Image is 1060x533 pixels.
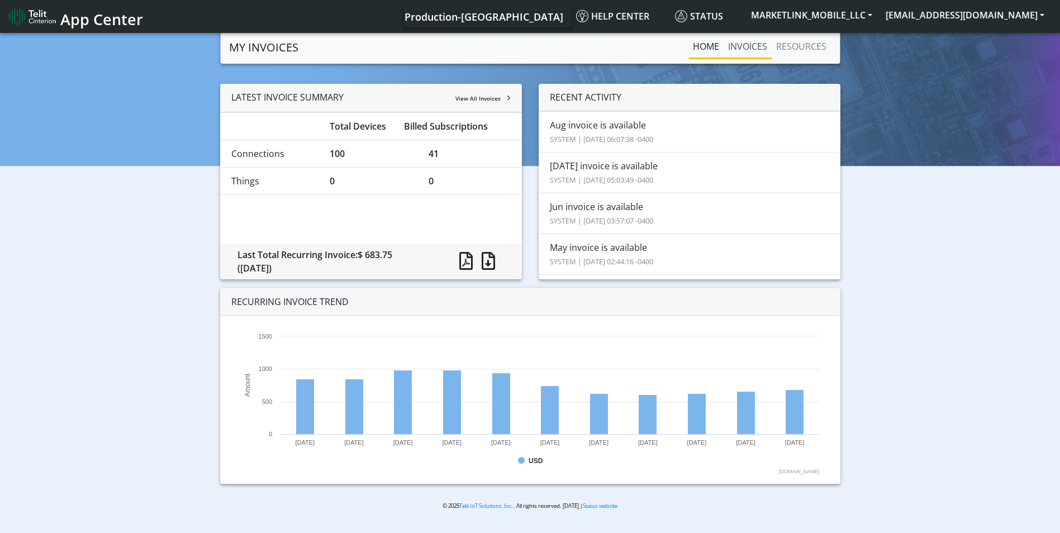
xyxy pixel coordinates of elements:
[539,193,840,234] li: Jun invoice is available
[671,5,744,27] a: Status
[576,10,649,22] span: Help center
[724,35,772,58] a: INVOICES
[258,333,272,340] text: 1500
[675,10,723,22] span: Status
[344,439,364,446] text: [DATE]
[583,502,617,510] a: Status website
[295,439,315,446] text: [DATE]
[223,147,322,160] div: Connections
[779,469,819,474] text: [DOMAIN_NAME]
[420,147,519,160] div: 41
[420,174,519,188] div: 0
[459,502,514,510] a: Telit IoT Solutions, Inc.
[321,174,420,188] div: 0
[237,261,434,275] div: ([DATE])
[491,439,511,446] text: [DATE]
[675,10,687,22] img: status.svg
[736,439,755,446] text: [DATE]
[638,439,658,446] text: [DATE]
[540,439,559,446] text: [DATE]
[539,234,840,275] li: May invoice is available
[576,10,588,22] img: knowledge.svg
[550,256,653,266] small: SYSTEM | [DATE] 02:44:16 -0400
[220,288,840,316] div: RECURRING INVOICE TREND
[589,439,609,446] text: [DATE]
[455,94,501,102] span: View All Invoices
[529,457,543,465] text: USD
[539,111,840,153] li: Aug invoice is available
[60,9,143,30] span: App Center
[744,5,879,25] button: MARKETLINK_MOBILE_LLC
[879,5,1051,25] button: [EMAIL_ADDRESS][DOMAIN_NAME]
[539,152,840,193] li: [DATE] invoice is available
[262,398,272,405] text: 500
[550,175,653,185] small: SYSTEM | [DATE] 05:03:49 -0400
[9,8,56,26] img: logo-telit-cinterion-gw-new.png
[321,120,396,133] div: Total Devices
[9,4,141,28] a: App Center
[358,249,392,261] span: $ 683.75
[393,439,412,446] text: [DATE]
[550,216,653,226] small: SYSTEM | [DATE] 03:57:07 -0400
[688,35,724,58] a: Home
[396,120,519,133] div: Billed Subscriptions
[687,439,706,446] text: [DATE]
[785,439,805,446] text: [DATE]
[572,5,671,27] a: Help center
[223,174,322,188] div: Things
[220,84,522,112] div: LATEST INVOICE SUMMARY
[269,431,272,437] text: 0
[404,5,563,27] a: Your current platform instance
[229,36,298,59] a: MY INVOICES
[539,84,840,111] div: RECENT ACTIVITY
[321,147,420,160] div: 100
[244,373,251,397] text: Amount
[442,439,462,446] text: [DATE]
[258,365,272,372] text: 1000
[273,502,787,510] p: © 2025 . All rights reserved. [DATE] |
[229,248,442,275] div: Last Total Recurring Invoice:
[405,10,563,23] span: Production-[GEOGRAPHIC_DATA]
[772,35,831,58] a: RESOURCES
[539,274,840,316] li: Apr invoice is available
[550,134,653,144] small: SYSTEM | [DATE] 06:07:38 -0400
